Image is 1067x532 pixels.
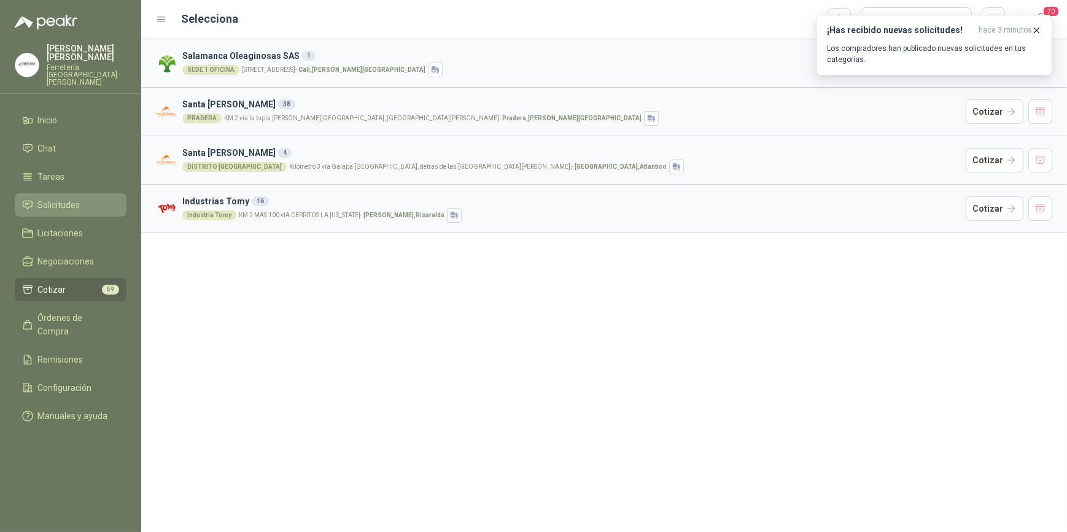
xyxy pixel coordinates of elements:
[966,148,1023,172] button: Cotizar
[15,137,126,160] a: Chat
[182,49,961,63] h3: Salamanca Oleaginosas SAS
[278,99,295,109] div: 38
[302,51,316,61] div: 1
[298,66,425,73] strong: Cali , [PERSON_NAME][GEOGRAPHIC_DATA]
[15,404,126,428] a: Manuales y ayuda
[502,115,642,121] strong: Pradera , [PERSON_NAME][GEOGRAPHIC_DATA]
[15,250,126,273] a: Negociaciones
[1030,9,1052,31] button: 20
[15,348,126,371] a: Remisiones
[182,114,222,123] div: PRADERA
[979,25,1032,36] span: hace 3 minutos
[15,165,126,188] a: Tareas
[15,193,126,217] a: Solicitudes
[38,198,80,212] span: Solicitudes
[289,164,667,170] p: Kilómetro 3 vía Galapa [GEOGRAPHIC_DATA], detras de las [GEOGRAPHIC_DATA][PERSON_NAME], -
[182,65,239,75] div: SEDE 1 OFICINA
[38,255,95,268] span: Negociaciones
[102,285,119,295] span: 59
[1042,6,1060,17] span: 20
[38,353,83,366] span: Remisiones
[38,409,108,423] span: Manuales y ayuda
[156,150,177,171] img: Company Logo
[827,25,974,36] h3: ¡Has recibido nuevas solicitudes!
[38,283,66,296] span: Cotizar
[575,163,667,170] strong: [GEOGRAPHIC_DATA] , Atlántico
[242,67,425,73] p: [STREET_ADDRESS] -
[363,212,444,218] strong: [PERSON_NAME] , Risaralda
[182,10,239,28] h2: Selecciona
[239,212,444,218] p: KM 2 MAS 100 vIA CERRITOS LA [US_STATE] -
[817,15,1052,75] button: ¡Has recibido nuevas solicitudes!hace 3 minutos Los compradores han publicado nuevas solicitudes ...
[966,196,1023,221] button: Cotizar
[15,53,39,77] img: Company Logo
[15,222,126,245] a: Licitaciones
[252,196,269,206] div: 16
[156,198,177,220] img: Company Logo
[47,44,126,61] p: [PERSON_NAME] [PERSON_NAME]
[182,195,961,208] h3: Industrias Tomy
[182,210,236,220] div: Industria Tomy
[966,99,1023,124] button: Cotizar
[15,15,77,29] img: Logo peakr
[15,278,126,301] a: Cotizar59
[224,115,642,121] p: KM 2 vía la tupia [PERSON_NAME][GEOGRAPHIC_DATA], [GEOGRAPHIC_DATA][PERSON_NAME] -
[38,226,83,240] span: Licitaciones
[15,109,126,132] a: Inicio
[278,148,292,158] div: 4
[38,311,115,338] span: Órdenes de Compra
[15,306,126,343] a: Órdenes de Compra
[827,43,1042,65] p: Los compradores han publicado nuevas solicitudes en tus categorías.
[38,170,65,183] span: Tareas
[15,376,126,399] a: Configuración
[156,53,177,74] img: Company Logo
[38,114,58,127] span: Inicio
[182,146,961,160] h3: Santa [PERSON_NAME]
[38,142,56,155] span: Chat
[47,64,126,86] p: Ferretería [GEOGRAPHIC_DATA][PERSON_NAME]
[38,381,92,395] span: Configuración
[182,162,287,172] div: DISTRITO [GEOGRAPHIC_DATA]
[861,7,972,32] button: Cargar cotizaciones
[156,101,177,123] img: Company Logo
[182,98,961,111] h3: Santa [PERSON_NAME]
